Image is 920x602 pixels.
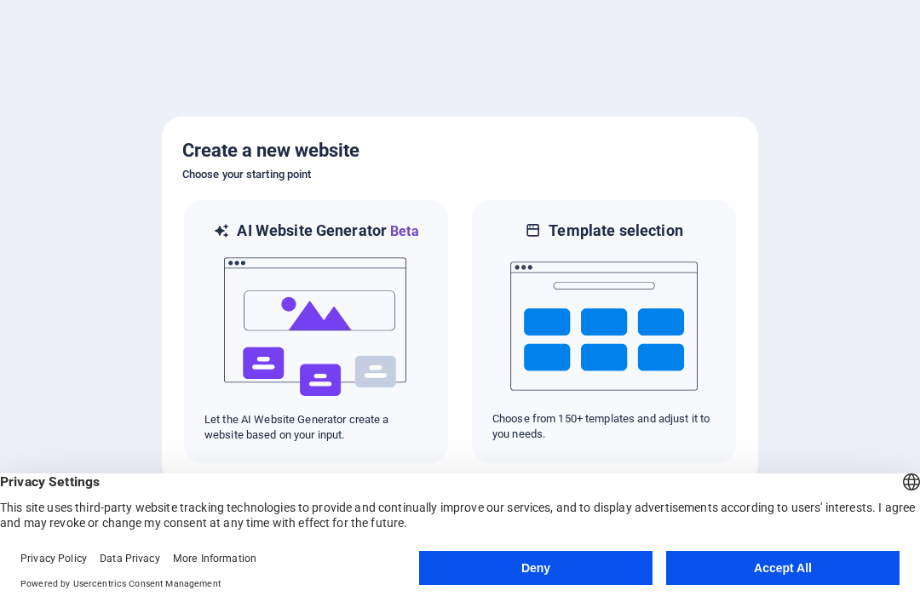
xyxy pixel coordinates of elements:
h6: AI Website Generator [237,221,418,242]
h6: Choose your starting point [182,164,738,185]
div: Template selectionChoose from 150+ templates and adjust it to you needs. [470,198,738,465]
div: AI Website GeneratorBetaaiLet the AI Website Generator create a website based on your input. [182,198,450,465]
p: Choose from 150+ templates and adjust it to you needs. [492,411,716,442]
p: Let the AI Website Generator create a website based on your input. [204,412,428,443]
img: ai [222,242,410,412]
h6: Template selection [549,221,682,241]
h5: Create a new website [182,137,738,164]
span: Beta [387,223,419,239]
